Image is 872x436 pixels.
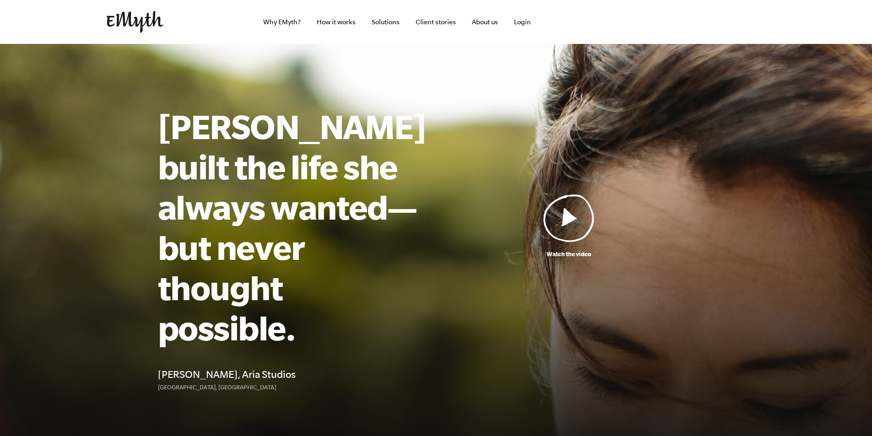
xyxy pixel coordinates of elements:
p: Watch the video [423,249,715,259]
p: [GEOGRAPHIC_DATA], [GEOGRAPHIC_DATA] [158,382,423,392]
h1: [PERSON_NAME] built the life she always wanted—but never thought possible. [158,106,423,348]
a: Watch the video [423,194,715,259]
img: Play Video [543,194,595,242]
h4: [PERSON_NAME], Aria Studios [158,366,423,382]
iframe: Embedded CTA [569,12,665,32]
img: EMyth [107,11,163,33]
iframe: Embedded CTA [670,12,766,32]
iframe: Chat Widget [668,370,872,436]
